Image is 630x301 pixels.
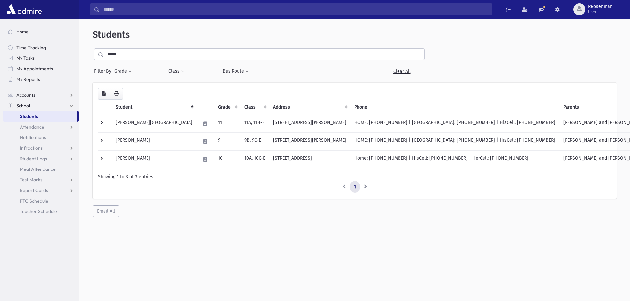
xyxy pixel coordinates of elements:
[110,88,123,100] button: Print
[20,113,38,119] span: Students
[214,115,240,132] td: 11
[269,115,350,132] td: [STREET_ADDRESS][PERSON_NAME]
[5,3,43,16] img: AdmirePro
[112,150,196,168] td: [PERSON_NAME]
[20,198,48,204] span: PTC Schedule
[16,55,35,61] span: My Tasks
[240,115,269,132] td: 11A, 11B-E
[93,29,130,40] span: Students
[16,29,29,35] span: Home
[588,9,613,15] span: User
[3,53,79,63] a: My Tasks
[20,187,48,193] span: Report Cards
[3,74,79,85] a: My Reports
[240,132,269,150] td: 9B, 9C-E
[112,115,196,132] td: [PERSON_NAME][GEOGRAPHIC_DATA]
[214,150,240,168] td: 10
[20,156,47,162] span: Student Logs
[100,3,492,15] input: Search
[269,100,350,115] th: Address: activate to sort column ascending
[112,132,196,150] td: [PERSON_NAME]
[240,150,269,168] td: 10A, 10C-E
[3,164,79,174] a: Meal Attendance
[3,26,79,37] a: Home
[112,100,196,115] th: Student: activate to sort column descending
[214,100,240,115] th: Grade: activate to sort column ascending
[20,177,42,183] span: Test Marks
[20,208,57,214] span: Teacher Schedule
[3,174,79,185] a: Test Marks
[350,150,559,168] td: Home: [PHONE_NUMBER] | HisCell: [PHONE_NUMBER] | HerCell: [PHONE_NUMBER]
[3,100,79,111] a: School
[20,124,44,130] span: Attendance
[3,206,79,217] a: Teacher Schedule
[98,88,110,100] button: CSV
[588,4,613,9] span: RRosenman
[16,76,40,82] span: My Reports
[98,173,611,180] div: Showing 1 to 3 of 3 entries
[350,115,559,132] td: HOME: [PHONE_NUMBER] | [GEOGRAPHIC_DATA]: [PHONE_NUMBER] | HisCell: [PHONE_NUMBER]
[3,153,79,164] a: Student Logs
[114,65,132,77] button: Grade
[269,150,350,168] td: [STREET_ADDRESS]
[3,132,79,143] a: Notifications
[3,63,79,74] a: My Appointments
[20,134,46,140] span: Notifications
[3,90,79,100] a: Accounts
[16,103,30,109] span: School
[240,100,269,115] th: Class: activate to sort column ascending
[269,132,350,150] td: [STREET_ADDRESS][PERSON_NAME]
[3,143,79,153] a: Infractions
[16,45,46,51] span: Time Tracking
[3,122,79,132] a: Attendance
[16,92,35,98] span: Accounts
[20,145,43,151] span: Infractions
[350,100,559,115] th: Phone
[222,65,249,77] button: Bus Route
[350,132,559,150] td: HOME: [PHONE_NUMBER] | [GEOGRAPHIC_DATA]: [PHONE_NUMBER] | HisCell: [PHONE_NUMBER]
[168,65,185,77] button: Class
[214,132,240,150] td: 9
[20,166,56,172] span: Meal Attendance
[350,181,360,193] a: 1
[379,65,425,77] a: Clear All
[3,185,79,196] a: Report Cards
[16,66,53,72] span: My Appointments
[3,196,79,206] a: PTC Schedule
[93,205,119,217] button: Email All
[3,111,77,122] a: Students
[94,68,114,75] span: Filter By
[3,42,79,53] a: Time Tracking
